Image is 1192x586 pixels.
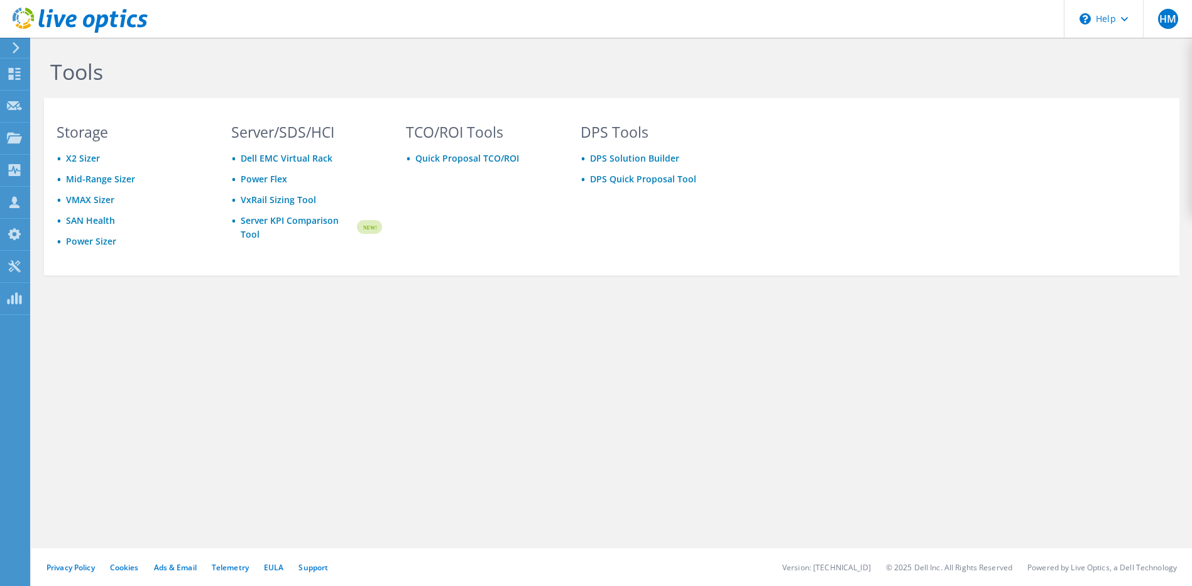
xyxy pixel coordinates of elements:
a: VxRail Sizing Tool [241,194,316,206]
span: HM [1158,9,1178,29]
svg: \n [1080,13,1091,25]
a: Privacy Policy [46,562,95,573]
a: X2 Sizer [66,152,100,164]
img: new-badge.svg [355,213,382,242]
a: SAN Health [66,214,115,226]
a: VMAX Sizer [66,194,114,206]
a: Quick Proposal TCO/ROI [415,152,519,164]
li: Powered by Live Optics, a Dell Technology [1027,562,1177,573]
h3: Server/SDS/HCI [231,125,382,139]
a: Ads & Email [154,562,197,573]
li: © 2025 Dell Inc. All Rights Reserved [886,562,1012,573]
a: DPS Solution Builder [590,152,679,164]
a: EULA [264,562,283,573]
a: Telemetry [212,562,249,573]
a: Server KPI Comparison Tool [241,214,355,241]
h1: Tools [50,58,899,85]
a: Dell EMC Virtual Rack [241,152,332,164]
h3: TCO/ROI Tools [406,125,557,139]
h3: Storage [57,125,207,139]
h3: DPS Tools [581,125,731,139]
a: Support [298,562,328,573]
a: Power Sizer [66,235,116,247]
a: Cookies [110,562,139,573]
a: Mid-Range Sizer [66,173,135,185]
a: Power Flex [241,173,287,185]
a: DPS Quick Proposal Tool [590,173,696,185]
li: Version: [TECHNICAL_ID] [782,562,871,573]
